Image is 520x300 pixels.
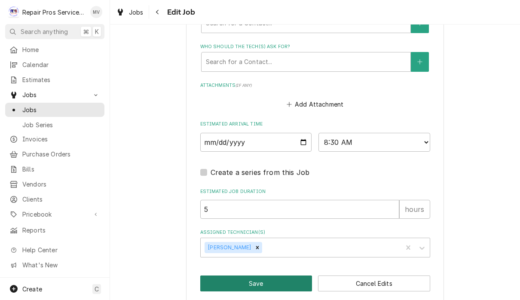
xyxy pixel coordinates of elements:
[8,6,20,18] div: R
[90,6,102,18] div: MV
[22,195,100,204] span: Clients
[253,242,262,253] div: Remove Caleb Kvale
[200,188,430,219] div: Estimated Job Duration
[5,162,104,176] a: Bills
[21,27,68,36] span: Search anything
[318,276,430,291] button: Cancel Edits
[5,73,104,87] a: Estimates
[285,98,345,110] button: Add Attachment
[8,6,20,18] div: Repair Pros Services Inc's Avatar
[129,8,144,17] span: Jobs
[200,133,312,152] input: Date
[5,132,104,146] a: Invoices
[5,103,104,117] a: Jobs
[22,60,100,69] span: Calendar
[22,165,100,174] span: Bills
[205,242,253,253] div: [PERSON_NAME]
[22,226,100,235] span: Reports
[5,24,104,39] button: Search anything⌘K
[200,229,430,257] div: Assigned Technician(s)
[318,133,430,152] select: Time Select
[200,82,430,110] div: Attachments
[22,75,100,84] span: Estimates
[5,177,104,191] a: Vendors
[5,243,104,257] a: Go to Help Center
[200,121,430,151] div: Estimated Arrival Time
[5,88,104,102] a: Go to Jobs
[211,167,310,178] label: Create a series from this Job
[200,276,430,291] div: Button Group Row
[200,188,430,195] label: Estimated Job Duration
[165,6,195,18] span: Edit Job
[83,27,89,36] span: ⌘
[22,90,87,99] span: Jobs
[5,147,104,161] a: Purchase Orders
[22,245,99,254] span: Help Center
[200,276,430,291] div: Button Group
[22,45,100,54] span: Home
[22,210,87,219] span: Pricebook
[5,58,104,72] a: Calendar
[95,27,99,36] span: K
[22,180,100,189] span: Vendors
[22,150,100,159] span: Purchase Orders
[200,276,312,291] button: Save
[22,285,42,293] span: Create
[236,83,252,88] span: ( if any )
[22,8,86,17] div: Repair Pros Services Inc
[200,43,430,71] div: Who should the tech(s) ask for?
[200,121,430,128] label: Estimated Arrival Time
[200,43,430,50] label: Who should the tech(s) ask for?
[22,260,99,269] span: What's New
[5,43,104,57] a: Home
[5,223,104,237] a: Reports
[5,258,104,272] a: Go to What's New
[200,229,430,236] label: Assigned Technician(s)
[22,135,100,144] span: Invoices
[90,6,102,18] div: Mindy Volker's Avatar
[200,82,430,89] label: Attachments
[22,120,100,129] span: Job Series
[5,118,104,132] a: Job Series
[113,5,147,19] a: Jobs
[5,207,104,221] a: Go to Pricebook
[399,200,430,219] div: hours
[5,192,104,206] a: Clients
[151,5,165,19] button: Navigate back
[417,59,422,65] svg: Create New Contact
[95,285,99,294] span: C
[22,105,100,114] span: Jobs
[411,52,429,72] button: Create New Contact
